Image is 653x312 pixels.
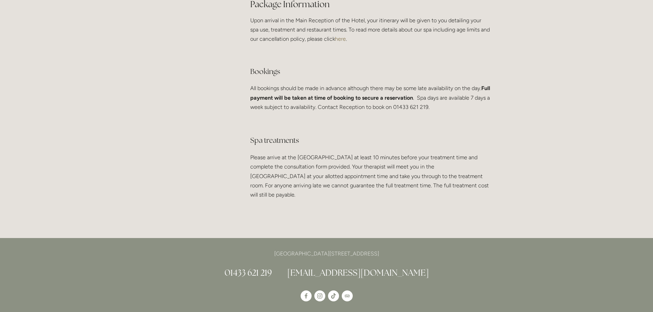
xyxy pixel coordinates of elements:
a: Instagram [314,290,325,301]
p: All bookings should be made in advance although there may be some late availability on the day. .... [250,84,491,112]
em: . [294,191,295,198]
h3: Bookings [250,51,491,78]
strong: Full payment will be taken at time of booking to secure a reservation [250,85,492,101]
a: Losehill House Hotel & Spa [301,290,312,301]
a: here [335,36,346,42]
a: TripAdvisor [342,290,353,301]
h3: Spa treatments [250,134,491,147]
p: Upon arrival in the Main Reception of the Hotel, your itinerary will be given to you detailing yo... [250,16,491,44]
p: Please arrive at the [GEOGRAPHIC_DATA] at least 10 minutes before your treatment time and complet... [250,153,491,199]
p: [GEOGRAPHIC_DATA][STREET_ADDRESS] [163,249,491,258]
a: 01433 621 219 [225,267,272,278]
a: TikTok [328,290,339,301]
a: [EMAIL_ADDRESS][DOMAIN_NAME] [287,267,429,278]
